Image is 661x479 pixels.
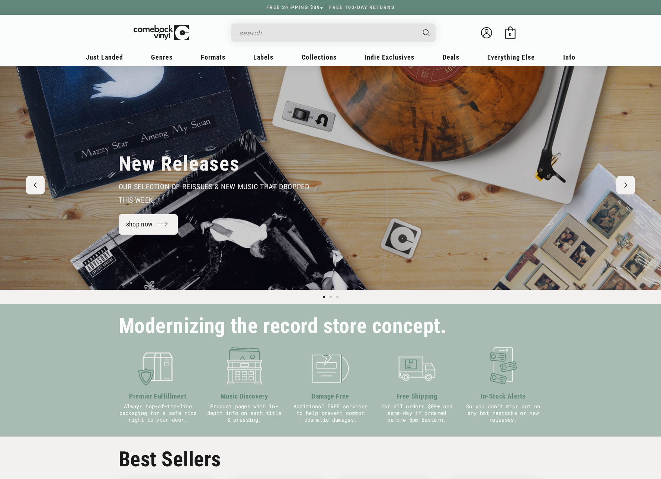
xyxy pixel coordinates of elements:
[205,391,284,401] h3: Music Discovery
[26,176,45,194] button: Previous slide
[119,317,447,335] h2: Modernizing the record store concept.
[487,53,535,61] span: Everything Else
[334,294,341,300] button: Load slide 3 of 3
[291,391,370,401] h3: Damage Free
[201,53,225,61] span: Formats
[253,53,273,61] span: Labels
[239,25,415,41] input: search
[302,53,337,61] span: Collections
[119,403,198,423] p: Always top-of-the-line packaging for a safe ride right to your door.
[119,214,178,235] a: shop now
[119,152,240,176] h2: New Releases
[443,53,459,61] span: Deals
[378,403,456,423] p: For all orders $89+ and same-day if ordered before 5pm Eastern.
[327,294,334,300] button: Load slide 2 of 3
[416,23,436,42] button: Search
[119,447,543,472] h2: Best Sellers
[365,53,414,61] span: Indie Exclusives
[231,23,436,42] div: Search
[259,5,402,10] a: FREE SHIPPING $89+ | FREE 100-DAY RETURNS
[119,391,198,401] h3: Premier Fulfillment
[378,391,456,401] h3: Free Shipping
[464,391,543,401] h3: In-Stock Alerts
[563,53,575,61] span: Info
[86,53,123,61] span: Just Landed
[464,403,543,423] p: So you don't miss out on any hot restocks or new releases.
[291,403,370,423] p: Additional FREE services to help prevent common cosmetic damages.
[616,176,635,194] button: Next slide
[509,32,511,37] span: 0
[151,53,173,61] span: Genres
[321,294,327,300] button: Load slide 1 of 3
[205,403,284,423] p: Product pages with in-depth info on each title & pressing.
[119,182,309,204] span: our selection of reissues & new music that dropped this week.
